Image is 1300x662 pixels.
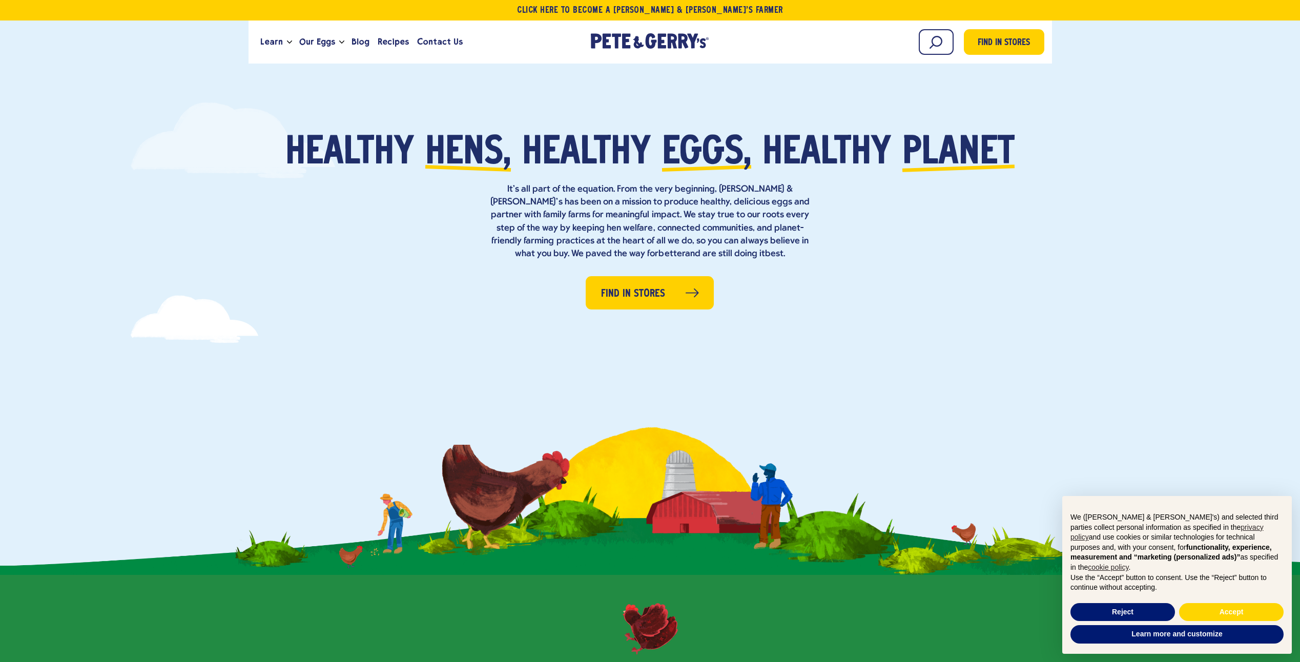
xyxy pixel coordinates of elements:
span: planet [902,134,1015,173]
button: Open the dropdown menu for Learn [287,40,292,44]
a: Blog [347,28,374,56]
input: Search [919,29,954,55]
span: healthy [522,134,651,173]
button: Learn more and customize [1070,625,1284,644]
a: Find in Stores [964,29,1044,55]
span: Contact Us [417,35,463,48]
button: Reject [1070,603,1175,622]
button: Open the dropdown menu for Our Eggs [339,40,344,44]
span: Find in Stores [978,36,1030,50]
span: hens, [425,134,511,173]
a: cookie policy [1088,563,1128,571]
span: eggs, [662,134,751,173]
strong: best [765,249,783,259]
a: Contact Us [413,28,467,56]
a: Learn [256,28,287,56]
button: Accept [1179,603,1284,622]
strong: better [658,249,685,259]
span: healthy [762,134,891,173]
span: Find in Stores [601,286,665,302]
p: It’s all part of the equation. From the very beginning, [PERSON_NAME] & [PERSON_NAME]’s has been ... [486,183,814,260]
span: Recipes [378,35,409,48]
span: Healthy [285,134,414,173]
p: Use the “Accept” button to consent. Use the “Reject” button to continue without accepting. [1070,573,1284,593]
a: Our Eggs [295,28,339,56]
a: Recipes [374,28,413,56]
span: Our Eggs [299,35,335,48]
span: Blog [352,35,369,48]
span: Learn [260,35,283,48]
a: Find in Stores [586,276,714,309]
p: We ([PERSON_NAME] & [PERSON_NAME]'s) and selected third parties collect personal information as s... [1070,512,1284,573]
